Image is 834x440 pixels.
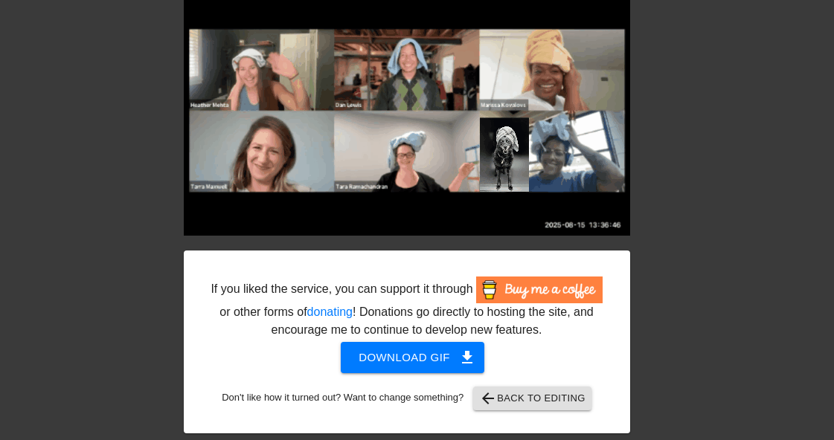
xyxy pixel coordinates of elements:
[207,386,607,410] div: Don't like how it turned out? Want to change something?
[479,389,497,407] span: arrow_back
[307,305,353,318] a: donating
[329,350,484,363] a: Download gif
[458,349,476,366] span: get_app
[473,386,591,410] button: Back to Editing
[210,276,604,339] div: If you liked the service, you can support it through or other forms of ! Donations go directly to...
[341,342,484,373] button: Download gif
[479,389,586,407] span: Back to Editing
[476,276,603,303] img: Buy Me A Coffee
[359,348,466,367] span: Download gif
